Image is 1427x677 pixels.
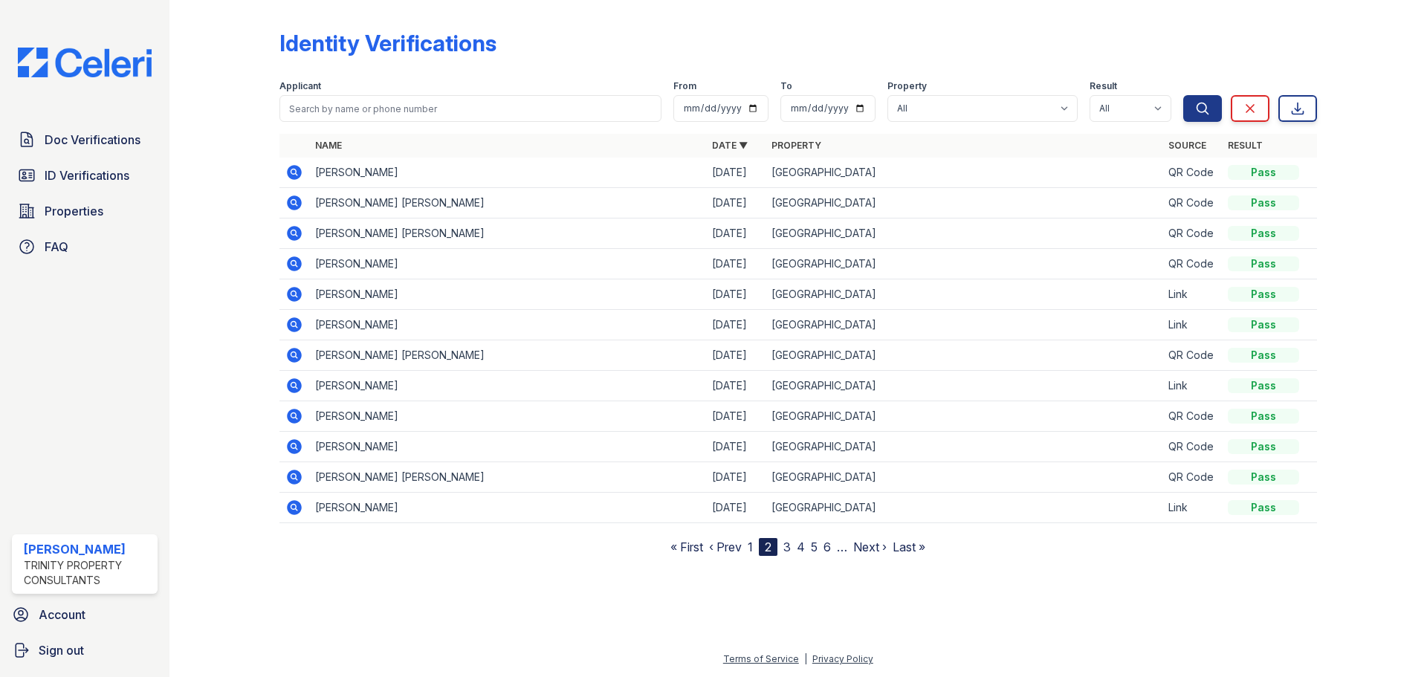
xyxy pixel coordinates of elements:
[24,558,152,588] div: Trinity Property Consultants
[1168,140,1206,151] a: Source
[1228,317,1299,332] div: Pass
[709,540,742,554] a: ‹ Prev
[1228,195,1299,210] div: Pass
[706,279,766,310] td: [DATE]
[811,540,818,554] a: 5
[309,249,706,279] td: [PERSON_NAME]
[766,401,1162,432] td: [GEOGRAPHIC_DATA]
[309,310,706,340] td: [PERSON_NAME]
[45,131,140,149] span: Doc Verifications
[39,606,85,623] span: Account
[766,279,1162,310] td: [GEOGRAPHIC_DATA]
[766,249,1162,279] td: [GEOGRAPHIC_DATA]
[279,30,496,56] div: Identity Verifications
[706,340,766,371] td: [DATE]
[766,432,1162,462] td: [GEOGRAPHIC_DATA]
[1162,493,1222,523] td: Link
[766,493,1162,523] td: [GEOGRAPHIC_DATA]
[670,540,703,554] a: « First
[706,158,766,188] td: [DATE]
[12,161,158,190] a: ID Verifications
[771,140,821,151] a: Property
[1162,158,1222,188] td: QR Code
[706,249,766,279] td: [DATE]
[309,371,706,401] td: [PERSON_NAME]
[837,538,847,556] span: …
[6,600,164,629] a: Account
[309,218,706,249] td: [PERSON_NAME] [PERSON_NAME]
[1228,226,1299,241] div: Pass
[309,188,706,218] td: [PERSON_NAME] [PERSON_NAME]
[1228,500,1299,515] div: Pass
[766,158,1162,188] td: [GEOGRAPHIC_DATA]
[1162,462,1222,493] td: QR Code
[309,279,706,310] td: [PERSON_NAME]
[1228,470,1299,485] div: Pass
[887,80,927,92] label: Property
[24,540,152,558] div: [PERSON_NAME]
[766,462,1162,493] td: [GEOGRAPHIC_DATA]
[783,540,791,554] a: 3
[766,188,1162,218] td: [GEOGRAPHIC_DATA]
[279,95,661,122] input: Search by name or phone number
[706,432,766,462] td: [DATE]
[706,371,766,401] td: [DATE]
[1090,80,1117,92] label: Result
[673,80,696,92] label: From
[893,540,925,554] a: Last »
[279,80,321,92] label: Applicant
[1228,287,1299,302] div: Pass
[797,540,805,554] a: 4
[1162,279,1222,310] td: Link
[1228,165,1299,180] div: Pass
[39,641,84,659] span: Sign out
[706,462,766,493] td: [DATE]
[748,540,753,554] a: 1
[315,140,342,151] a: Name
[309,462,706,493] td: [PERSON_NAME] [PERSON_NAME]
[1162,401,1222,432] td: QR Code
[1228,409,1299,424] div: Pass
[1228,378,1299,393] div: Pass
[1228,348,1299,363] div: Pass
[309,493,706,523] td: [PERSON_NAME]
[766,371,1162,401] td: [GEOGRAPHIC_DATA]
[1162,371,1222,401] td: Link
[766,310,1162,340] td: [GEOGRAPHIC_DATA]
[1228,140,1263,151] a: Result
[45,238,68,256] span: FAQ
[1162,340,1222,371] td: QR Code
[1228,439,1299,454] div: Pass
[12,196,158,226] a: Properties
[309,401,706,432] td: [PERSON_NAME]
[1162,218,1222,249] td: QR Code
[1162,310,1222,340] td: Link
[45,202,103,220] span: Properties
[706,493,766,523] td: [DATE]
[309,432,706,462] td: [PERSON_NAME]
[12,232,158,262] a: FAQ
[1162,188,1222,218] td: QR Code
[1162,249,1222,279] td: QR Code
[780,80,792,92] label: To
[12,125,158,155] a: Doc Verifications
[309,158,706,188] td: [PERSON_NAME]
[823,540,831,554] a: 6
[706,310,766,340] td: [DATE]
[812,653,873,664] a: Privacy Policy
[723,653,799,664] a: Terms of Service
[1162,432,1222,462] td: QR Code
[1228,256,1299,271] div: Pass
[804,653,807,664] div: |
[766,340,1162,371] td: [GEOGRAPHIC_DATA]
[712,140,748,151] a: Date ▼
[706,188,766,218] td: [DATE]
[766,218,1162,249] td: [GEOGRAPHIC_DATA]
[6,635,164,665] a: Sign out
[706,218,766,249] td: [DATE]
[706,401,766,432] td: [DATE]
[853,540,887,554] a: Next ›
[45,166,129,184] span: ID Verifications
[309,340,706,371] td: [PERSON_NAME] [PERSON_NAME]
